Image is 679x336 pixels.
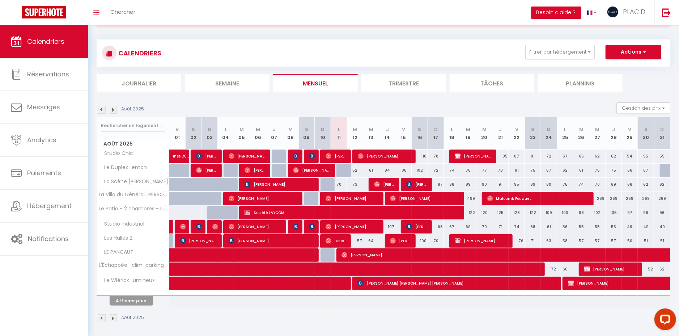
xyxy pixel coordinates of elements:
div: 110 [412,150,428,163]
abbr: S [305,126,308,133]
li: Semaine [185,74,270,92]
div: 84 [379,164,395,177]
div: 67 [638,164,654,177]
div: 49 [622,220,638,234]
abbr: L [564,126,566,133]
abbr: J [386,126,389,133]
span: Analytics [27,135,56,144]
div: 96 [654,206,670,219]
span: [PERSON_NAME] [390,234,412,248]
span: [PERSON_NAME] [196,163,218,177]
div: 80 [541,178,557,191]
div: 95 [509,178,525,191]
abbr: M [369,126,373,133]
div: 98 [573,206,590,219]
div: 57 [347,234,363,248]
div: 65 [573,150,590,163]
div: 54 [622,150,638,163]
span: Ines Dünninghaus [173,146,190,159]
div: 62 [557,164,573,177]
div: 269 [589,192,606,205]
th: 02 [185,117,201,150]
button: Afficher plus [110,296,153,306]
div: 51 [654,234,670,248]
span: [PERSON_NAME][GEOGRAPHIC_DATA] [326,149,347,163]
th: 03 [201,117,218,150]
th: 08 [282,117,298,150]
div: 102 [589,206,606,219]
span: La Scène [PERSON_NAME] [98,178,170,186]
span: [PERSON_NAME] [374,177,396,191]
h3: CALENDRIERS [116,45,161,61]
div: 125 [492,206,509,219]
span: Société LAYCOM [245,206,462,219]
span: [PERSON_NAME] [584,262,638,276]
span: [PERSON_NAME] [245,177,315,191]
th: 28 [606,117,622,150]
div: 75 [589,164,606,177]
th: 11 [331,117,347,150]
div: 87 [428,178,444,191]
div: 105 [606,206,622,219]
div: 62 [654,178,670,191]
span: Hébergement [27,201,72,210]
abbr: M [466,126,470,133]
abbr: D [321,126,324,133]
div: 120 [476,206,493,219]
div: 52 [347,164,363,177]
abbr: M [595,126,600,133]
div: 269 [638,192,654,205]
abbr: S [192,126,195,133]
th: 01 [169,117,186,150]
div: 81 [525,150,541,163]
span: [PERSON_NAME] [245,163,266,177]
div: 77 [476,164,493,177]
div: 88 [444,178,460,191]
span: [PERSON_NAME] [455,234,509,248]
img: Super Booking [22,6,66,18]
button: Gestion des prix [616,102,670,113]
span: [PERSON_NAME] [326,192,380,205]
th: 22 [509,117,525,150]
div: 72 [428,164,444,177]
div: 90 [476,178,493,191]
th: 13 [363,117,379,150]
span: [PERSON_NAME] [196,220,201,234]
abbr: V [402,126,405,133]
div: 73 [347,178,363,191]
span: [PERSON_NAME] [293,149,298,163]
abbr: M [353,126,357,133]
button: Actions [606,45,661,59]
div: 100 [412,234,428,248]
div: 106 [395,164,412,177]
div: 85 [492,150,509,163]
span: L'Échappée -clim-parking gratuit [98,262,170,268]
div: 49 [654,220,670,234]
div: 61 [573,164,590,177]
div: 56 [557,220,573,234]
abbr: J [612,126,615,133]
th: 27 [589,117,606,150]
div: 70 [476,220,493,234]
div: 62 [606,150,622,163]
div: 107 [379,220,395,234]
div: 89 [525,178,541,191]
th: 18 [444,117,460,150]
abbr: J [273,126,276,133]
div: 55 [573,220,590,234]
div: 81 [509,164,525,177]
div: 55 [606,220,622,234]
div: 67 [557,150,573,163]
div: 74 [444,164,460,177]
span: PLACID [623,7,645,16]
th: 24 [541,117,557,150]
span: Réservations [27,70,69,79]
span: Chercher [110,8,135,16]
span: [PERSON_NAME] [358,149,412,163]
div: 69 [606,178,622,191]
span: [PERSON_NAME] [196,149,218,163]
p: Août 2025 [121,106,144,113]
img: ... [607,7,618,17]
th: 16 [412,117,428,150]
span: Maloumb Fouquet [487,192,590,205]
